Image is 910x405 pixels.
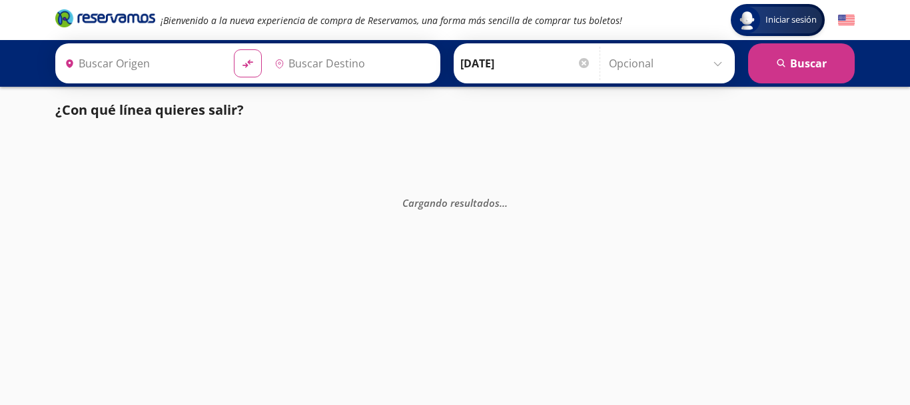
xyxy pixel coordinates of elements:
a: Brand Logo [55,8,155,32]
button: English [838,12,855,29]
span: . [500,195,502,209]
em: ¡Bienvenido a la nueva experiencia de compra de Reservamos, una forma más sencilla de comprar tus... [161,14,622,27]
p: ¿Con qué línea quieres salir? [55,100,244,120]
i: Brand Logo [55,8,155,28]
button: Buscar [748,43,855,83]
input: Buscar Destino [269,47,433,80]
span: . [505,195,508,209]
input: Opcional [609,47,728,80]
em: Cargando resultados [402,195,508,209]
input: Elegir Fecha [460,47,591,80]
span: Iniciar sesión [760,13,822,27]
input: Buscar Origen [59,47,223,80]
span: . [502,195,505,209]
